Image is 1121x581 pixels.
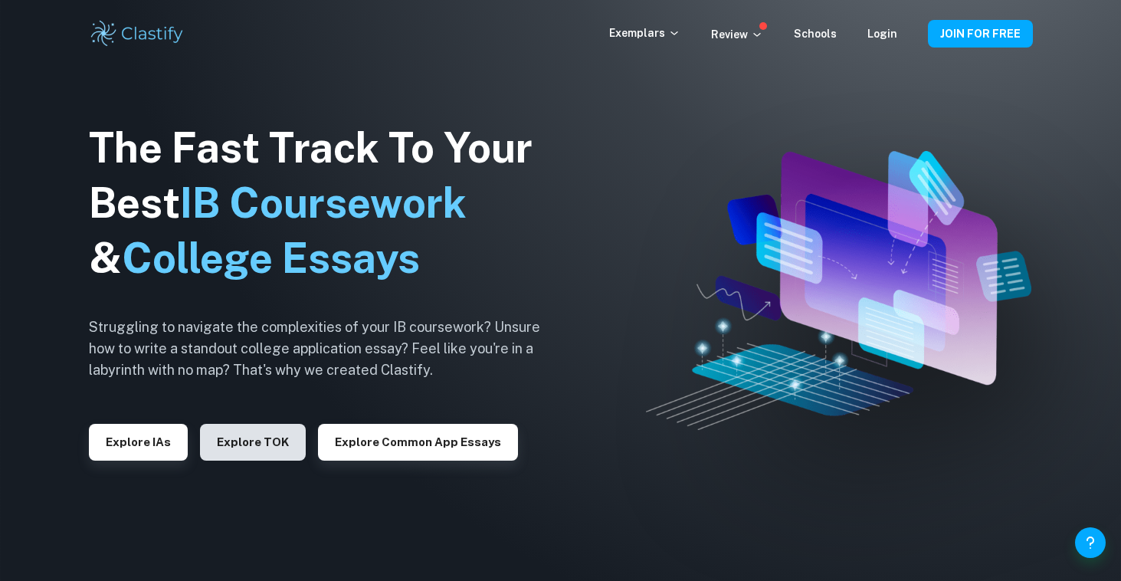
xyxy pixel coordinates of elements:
[89,424,188,461] button: Explore IAs
[180,179,467,227] span: IB Coursework
[200,434,306,448] a: Explore TOK
[89,120,564,286] h1: The Fast Track To Your Best &
[1075,527,1106,558] button: Help and Feedback
[89,434,188,448] a: Explore IAs
[711,26,763,43] p: Review
[200,424,306,461] button: Explore TOK
[609,25,680,41] p: Exemplars
[89,317,564,381] h6: Struggling to navigate the complexities of your IB coursework? Unsure how to write a standout col...
[122,234,420,282] span: College Essays
[867,28,897,40] a: Login
[794,28,837,40] a: Schools
[928,20,1033,48] button: JOIN FOR FREE
[318,424,518,461] button: Explore Common App essays
[646,151,1031,430] img: Clastify hero
[318,434,518,448] a: Explore Common App essays
[89,18,186,49] img: Clastify logo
